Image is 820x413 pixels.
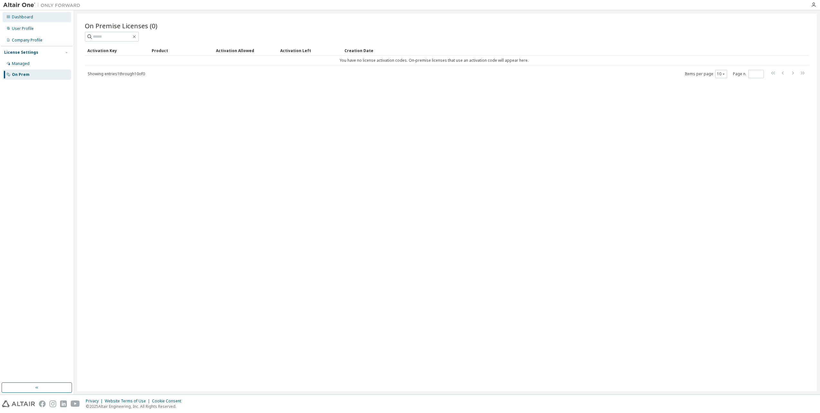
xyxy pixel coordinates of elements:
img: instagram.svg [49,400,56,407]
img: facebook.svg [39,400,46,407]
div: License Settings [4,50,38,55]
div: Managed [12,61,30,66]
div: Website Terms of Use [105,399,152,404]
div: Activation Allowed [216,45,275,56]
div: Creation Date [344,45,781,56]
div: Dashboard [12,14,33,20]
div: Product [152,45,211,56]
span: On Premise Licenses (0) [85,21,157,30]
p: © 2025 Altair Engineering, Inc. All Rights Reserved. [86,404,185,409]
img: Altair One [3,2,84,8]
div: On Prem [12,72,30,77]
div: User Profile [12,26,34,31]
div: Cookie Consent [152,399,185,404]
span: Items per page [685,70,727,78]
img: altair_logo.svg [2,400,35,407]
span: Showing entries 1 through 10 of 0 [88,71,145,77]
div: Company Profile [12,38,42,43]
img: youtube.svg [71,400,80,407]
button: 10 [717,71,726,77]
div: Activation Key [87,45,147,56]
td: You have no license activation codes. On-premise licenses that use an activation code will appear... [85,56,783,65]
div: Privacy [86,399,105,404]
div: Activation Left [280,45,339,56]
img: linkedin.svg [60,400,67,407]
span: Page n. [733,70,764,78]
